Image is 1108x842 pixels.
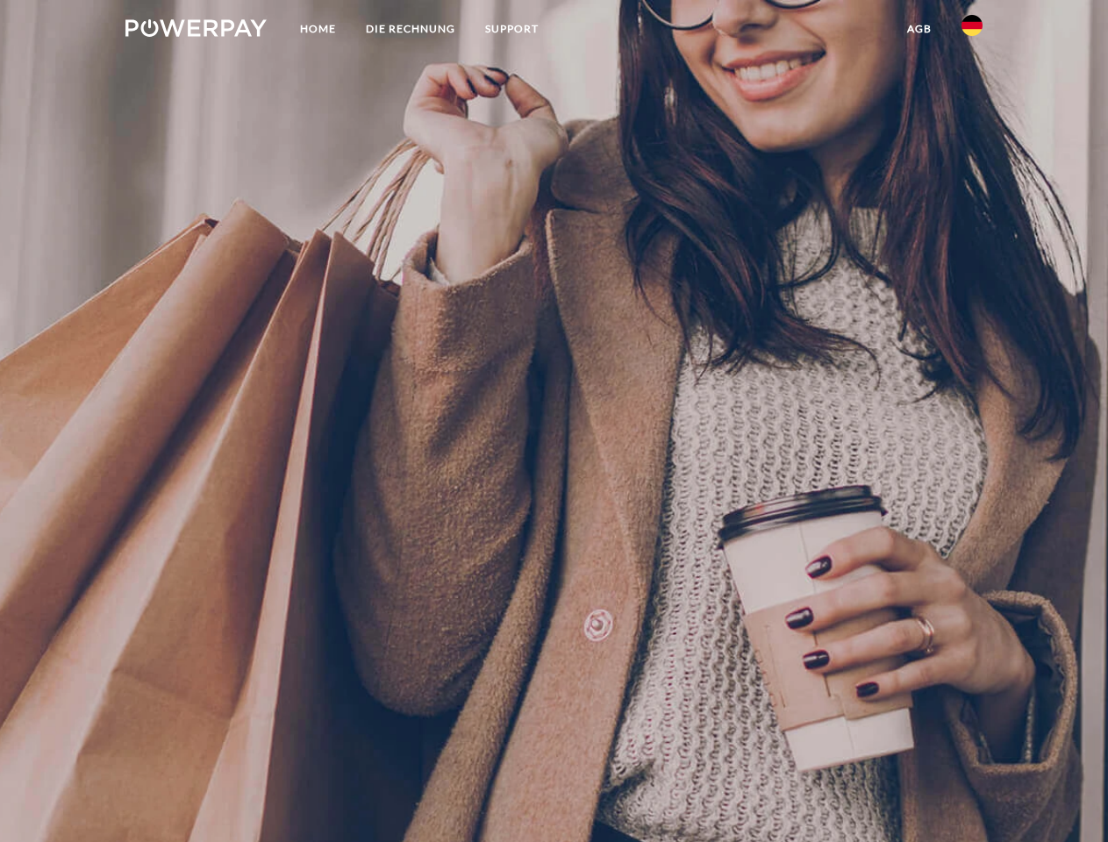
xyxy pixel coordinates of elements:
[892,13,947,45] a: agb
[961,15,983,36] img: de
[125,19,267,37] img: logo-powerpay-white.svg
[285,13,351,45] a: Home
[470,13,554,45] a: SUPPORT
[351,13,470,45] a: DIE RECHNUNG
